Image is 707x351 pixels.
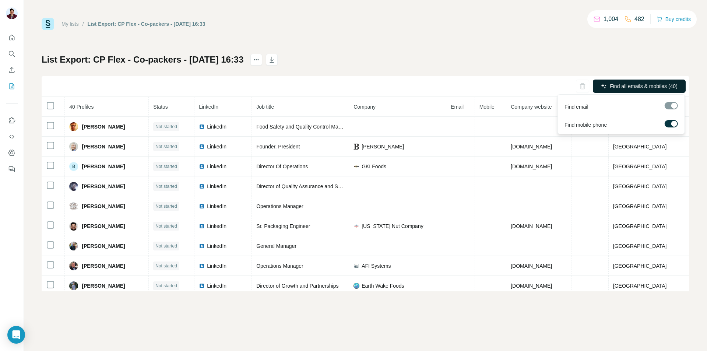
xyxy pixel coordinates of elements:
[6,162,18,176] button: Feedback
[82,222,125,230] span: [PERSON_NAME]
[6,130,18,143] button: Use Surfe API
[199,223,205,229] img: LinkedIn logo
[155,282,177,289] span: Not started
[362,163,386,170] span: GKI Foods
[7,326,25,344] div: Open Intercom Messenger
[353,164,359,169] img: company-logo
[69,182,78,191] img: Avatar
[69,262,78,270] img: Avatar
[256,263,303,269] span: Operations Manager
[613,263,667,269] span: [GEOGRAPHIC_DATA]
[511,263,552,269] span: [DOMAIN_NAME]
[155,223,177,229] span: Not started
[613,183,667,189] span: [GEOGRAPHIC_DATA]
[155,243,177,249] span: Not started
[207,222,226,230] span: LinkedIn
[511,283,552,289] span: [DOMAIN_NAME]
[6,80,18,93] button: My lists
[88,20,205,28] div: List Export: CP Flex - Co-packers - [DATE] 16:33
[199,124,205,130] img: LinkedIn logo
[353,223,359,229] img: company-logo
[613,164,667,169] span: [GEOGRAPHIC_DATA]
[207,183,226,190] span: LinkedIn
[82,143,125,150] span: [PERSON_NAME]
[199,243,205,249] img: LinkedIn logo
[69,281,78,290] img: Avatar
[250,54,262,66] button: actions
[207,143,226,150] span: LinkedIn
[353,144,359,150] img: company-logo
[256,124,351,130] span: Food Safety and Quality Control Manager
[256,164,308,169] span: Director Of Operations
[6,114,18,127] button: Use Surfe on LinkedIn
[613,243,667,249] span: [GEOGRAPHIC_DATA]
[155,263,177,269] span: Not started
[6,47,18,60] button: Search
[564,103,588,110] span: Find email
[153,104,168,110] span: Status
[199,104,218,110] span: LinkedIn
[256,203,303,209] span: Operations Manager
[69,104,94,110] span: 40 Profiles
[6,63,18,77] button: Enrich CSV
[610,83,678,90] span: Find all emails & mobiles (40)
[82,163,125,170] span: [PERSON_NAME]
[353,104,376,110] span: Company
[207,163,226,170] span: LinkedIn
[199,283,205,289] img: LinkedIn logo
[207,262,226,270] span: LinkedIn
[199,164,205,169] img: LinkedIn logo
[362,282,404,289] span: Earth Wake Foods
[256,144,300,150] span: Founder, President
[82,20,84,28] li: /
[564,121,607,129] span: Find mobile phone
[511,104,552,110] span: Company website
[6,146,18,159] button: Dashboard
[604,15,618,24] p: 1,004
[362,143,404,150] span: [PERSON_NAME]
[451,104,464,110] span: Email
[207,123,226,130] span: LinkedIn
[69,202,78,211] img: Avatar
[353,283,359,289] img: company-logo
[256,243,296,249] span: General Manager
[613,283,667,289] span: [GEOGRAPHIC_DATA]
[511,144,552,150] span: [DOMAIN_NAME]
[42,54,244,66] h1: List Export: CP Flex - Co-packers - [DATE] 16:33
[155,183,177,190] span: Not started
[82,262,125,270] span: [PERSON_NAME]
[155,203,177,210] span: Not started
[353,263,359,269] img: company-logo
[61,21,79,27] a: My lists
[256,104,274,110] span: Job title
[155,123,177,130] span: Not started
[207,203,226,210] span: LinkedIn
[657,14,691,24] button: Buy credits
[362,222,423,230] span: [US_STATE] Nut Company
[69,122,78,131] img: Avatar
[82,242,125,250] span: [PERSON_NAME]
[199,263,205,269] img: LinkedIn logo
[511,223,552,229] span: [DOMAIN_NAME]
[199,203,205,209] img: LinkedIn logo
[634,15,644,24] p: 482
[613,203,667,209] span: [GEOGRAPHIC_DATA]
[613,223,667,229] span: [GEOGRAPHIC_DATA]
[511,164,552,169] span: [DOMAIN_NAME]
[593,80,686,93] button: Find all emails & mobiles (40)
[82,123,125,130] span: [PERSON_NAME]
[199,144,205,150] img: LinkedIn logo
[82,282,125,289] span: [PERSON_NAME]
[42,18,54,30] img: Surfe Logo
[69,142,78,151] img: Avatar
[82,203,125,210] span: [PERSON_NAME]
[69,162,78,171] div: B
[256,283,338,289] span: Director of Growth and Partnerships
[479,104,495,110] span: Mobile
[6,7,18,19] img: Avatar
[613,144,667,150] span: [GEOGRAPHIC_DATA]
[69,242,78,250] img: Avatar
[199,183,205,189] img: LinkedIn logo
[256,223,310,229] span: Sr. Packaging Engineer
[207,242,226,250] span: LinkedIn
